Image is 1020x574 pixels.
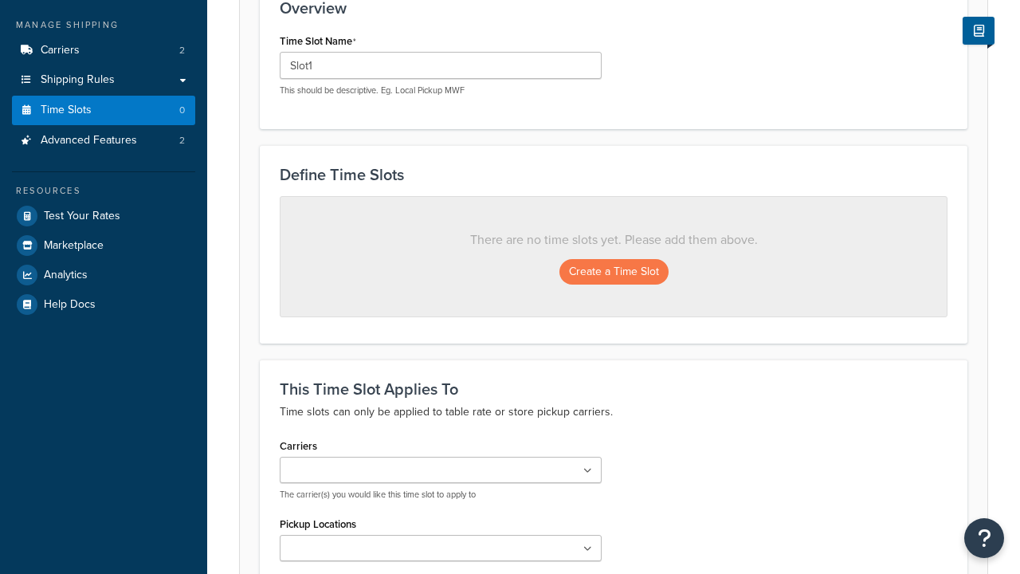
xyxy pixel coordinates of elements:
[963,17,994,45] button: Show Help Docs
[280,35,356,48] label: Time Slot Name
[44,239,104,253] span: Marketplace
[179,44,185,57] span: 2
[41,73,115,87] span: Shipping Rules
[280,403,947,422] p: Time slots can only be applied to table rate or store pickup carriers.
[312,229,915,251] p: There are no time slots yet. Please add them above.
[41,104,92,117] span: Time Slots
[280,440,317,452] label: Carriers
[12,36,195,65] li: Carriers
[280,380,947,398] h3: This Time Slot Applies To
[12,231,195,260] a: Marketplace
[41,134,137,147] span: Advanced Features
[12,126,195,155] a: Advanced Features2
[44,298,96,312] span: Help Docs
[964,518,1004,558] button: Open Resource Center
[280,489,602,501] p: The carrier(s) you would like this time slot to apply to
[12,36,195,65] a: Carriers2
[44,269,88,282] span: Analytics
[179,134,185,147] span: 2
[280,85,602,96] p: This should be descriptive. Eg. Local Pickup MWF
[12,184,195,198] div: Resources
[280,518,356,530] label: Pickup Locations
[280,166,947,183] h3: Define Time Slots
[12,126,195,155] li: Advanced Features
[44,210,120,223] span: Test Your Rates
[12,96,195,125] a: Time Slots0
[12,261,195,289] a: Analytics
[12,65,195,95] a: Shipping Rules
[12,18,195,32] div: Manage Shipping
[12,290,195,319] a: Help Docs
[12,96,195,125] li: Time Slots
[559,259,669,285] button: Create a Time Slot
[41,44,80,57] span: Carriers
[12,202,195,230] a: Test Your Rates
[179,104,185,117] span: 0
